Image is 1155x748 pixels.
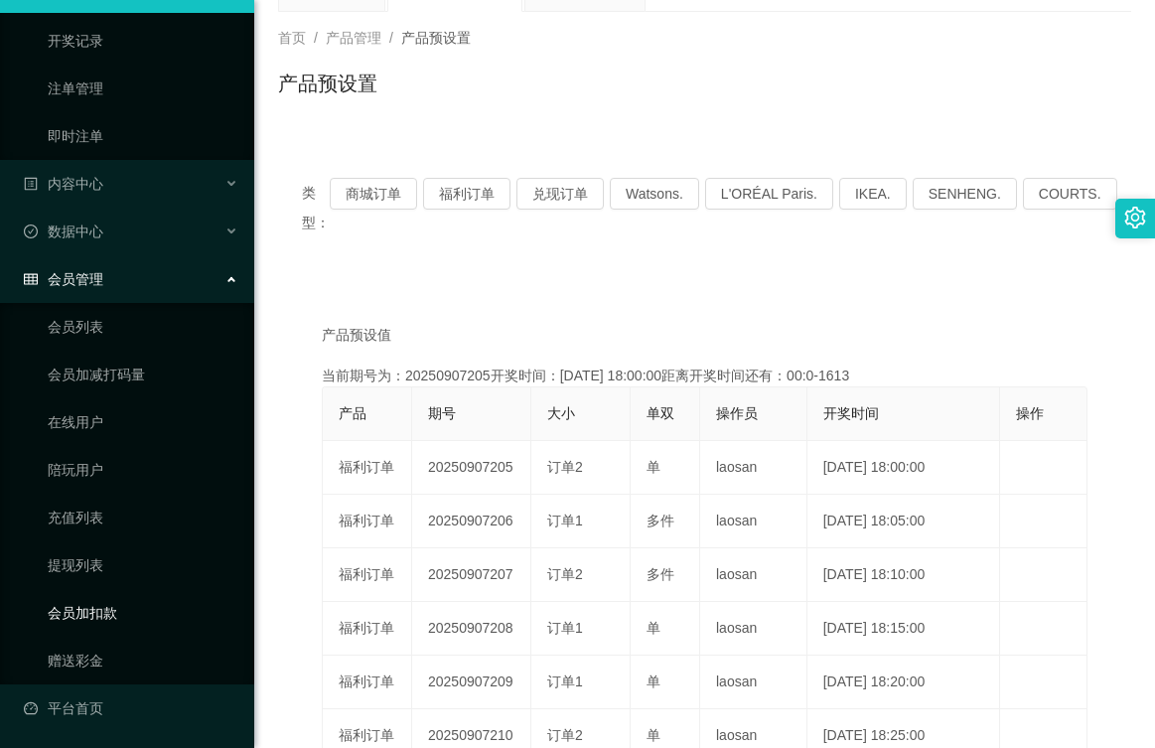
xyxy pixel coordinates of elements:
[323,548,412,602] td: 福利订单
[647,566,674,582] span: 多件
[647,620,660,636] span: 单
[48,21,238,61] a: 开奖记录
[24,224,38,238] i: 图标: check-circle-o
[278,30,306,46] span: 首页
[700,602,807,656] td: laosan
[807,656,1001,709] td: [DATE] 18:20:00
[322,366,1087,386] div: 当前期号为：20250907205开奖时间：[DATE] 18:00:00距离开奖时间还有：00:0-1613
[24,176,103,192] span: 内容中心
[1016,405,1044,421] span: 操作
[700,656,807,709] td: laosan
[700,441,807,495] td: laosan
[700,495,807,548] td: laosan
[24,177,38,191] i: 图标: profile
[401,30,471,46] span: 产品预设置
[48,69,238,108] a: 注单管理
[547,727,583,743] span: 订单2
[322,325,391,346] span: 产品预设值
[423,178,510,210] button: 福利订单
[428,405,456,421] span: 期号
[48,307,238,347] a: 会员列表
[330,178,417,210] button: 商城订单
[278,69,377,98] h1: 产品预设置
[389,30,393,46] span: /
[647,673,660,689] span: 单
[323,441,412,495] td: 福利订单
[48,498,238,537] a: 充值列表
[807,441,1001,495] td: [DATE] 18:00:00
[326,30,381,46] span: 产品管理
[24,272,38,286] i: 图标: table
[412,441,531,495] td: 20250907205
[48,450,238,490] a: 陪玩用户
[547,620,583,636] span: 订单1
[823,405,879,421] span: 开奖时间
[547,459,583,475] span: 订单2
[24,688,238,728] a: 图标: dashboard平台首页
[412,495,531,548] td: 20250907206
[314,30,318,46] span: /
[547,513,583,528] span: 订单1
[700,548,807,602] td: laosan
[323,495,412,548] td: 福利订单
[1023,178,1117,210] button: COURTS.
[647,513,674,528] span: 多件
[412,656,531,709] td: 20250907209
[48,355,238,394] a: 会员加减打码量
[547,566,583,582] span: 订单2
[716,405,758,421] span: 操作员
[339,405,366,421] span: 产品
[24,271,103,287] span: 会员管理
[705,178,833,210] button: L'ORÉAL Paris.
[807,548,1001,602] td: [DATE] 18:10:00
[516,178,604,210] button: 兑现订单
[1124,207,1146,228] i: 图标: setting
[807,602,1001,656] td: [DATE] 18:15:00
[24,224,103,239] span: 数据中心
[48,402,238,442] a: 在线用户
[547,673,583,689] span: 订单1
[48,593,238,633] a: 会员加扣款
[48,641,238,680] a: 赠送彩金
[323,602,412,656] td: 福利订单
[913,178,1017,210] button: SENHENG.
[610,178,699,210] button: Watsons.
[647,727,660,743] span: 单
[412,602,531,656] td: 20250907208
[647,405,674,421] span: 单双
[839,178,907,210] button: IKEA.
[48,545,238,585] a: 提现列表
[48,116,238,156] a: 即时注单
[302,178,330,237] span: 类型：
[807,495,1001,548] td: [DATE] 18:05:00
[647,459,660,475] span: 单
[547,405,575,421] span: 大小
[412,548,531,602] td: 20250907207
[323,656,412,709] td: 福利订单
